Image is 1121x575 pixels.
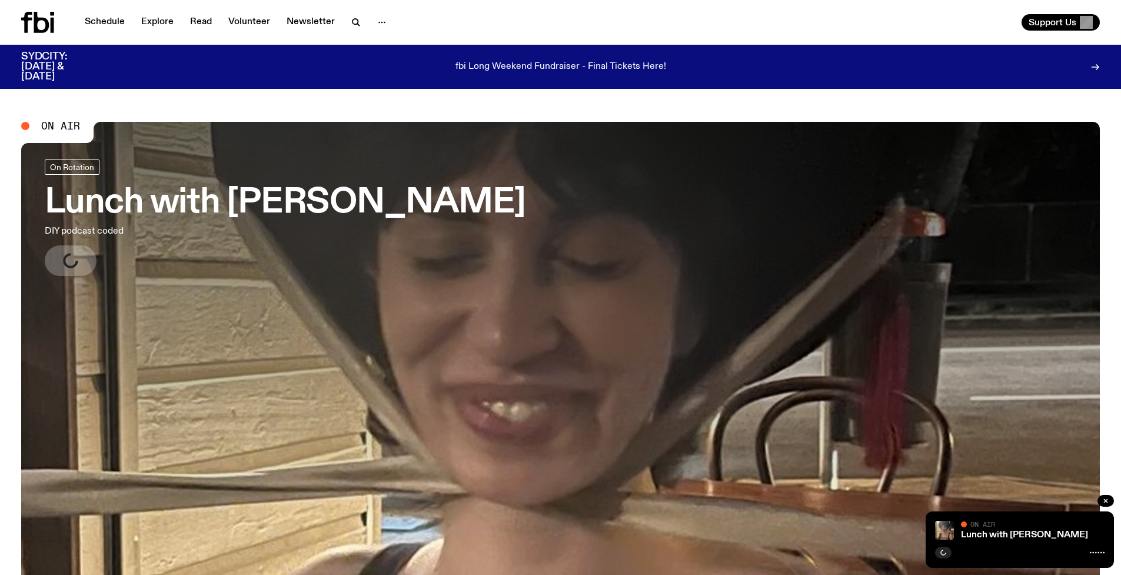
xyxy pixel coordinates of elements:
[45,159,99,175] a: On Rotation
[21,52,97,82] h3: SYDCITY: [DATE] & [DATE]
[455,62,666,72] p: fbi Long Weekend Fundraiser - Final Tickets Here!
[970,520,995,528] span: On Air
[1022,14,1100,31] button: Support Us
[134,14,181,31] a: Explore
[50,162,94,171] span: On Rotation
[78,14,132,31] a: Schedule
[45,224,346,238] p: DIY podcast coded
[45,159,525,276] a: Lunch with [PERSON_NAME]DIY podcast coded
[45,187,525,220] h3: Lunch with [PERSON_NAME]
[280,14,342,31] a: Newsletter
[41,121,80,131] span: On Air
[221,14,277,31] a: Volunteer
[183,14,219,31] a: Read
[1029,17,1076,28] span: Support Us
[961,530,1088,540] a: Lunch with [PERSON_NAME]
